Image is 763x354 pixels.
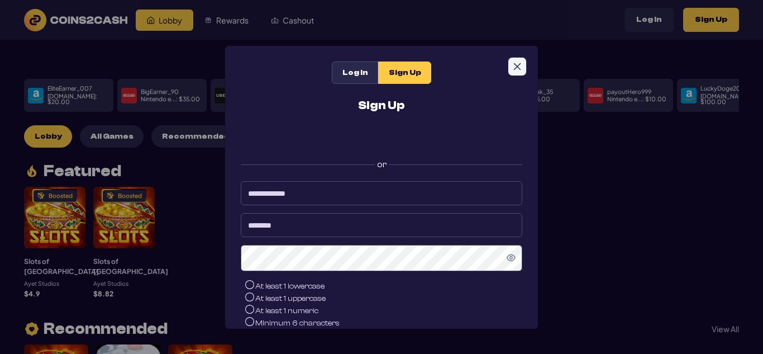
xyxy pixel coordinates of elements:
[245,305,522,317] li: At least 1 numeric
[508,58,526,75] button: Close
[264,126,499,150] iframe: Przycisk Zaloguj się przez Google
[241,149,522,173] label: or
[378,62,431,84] div: Sign Up
[389,68,421,78] span: Sign Up
[245,280,522,292] li: At least 1 lowercase
[358,100,405,111] h2: Sign Up
[332,62,378,84] div: Log In
[342,68,368,78] span: Log In
[245,317,522,329] li: Minimum 6 characters
[245,292,522,305] li: At least 1 uppercase
[507,253,516,262] svg: Show Password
